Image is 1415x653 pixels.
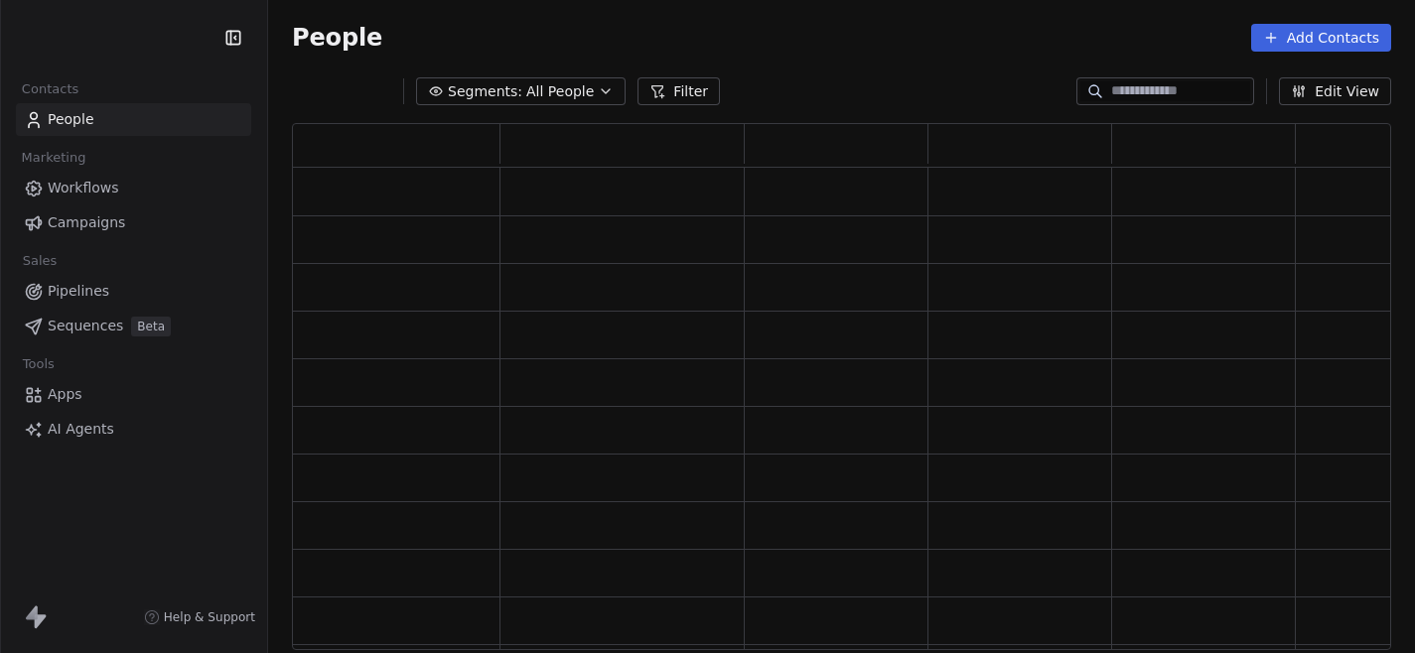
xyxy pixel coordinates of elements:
span: Sales [14,246,66,276]
span: Campaigns [48,212,125,233]
span: People [48,109,94,130]
span: AI Agents [48,419,114,440]
a: Help & Support [144,609,255,625]
span: Workflows [48,178,119,198]
span: Pipelines [48,281,109,302]
span: Tools [14,349,63,379]
a: Pipelines [16,275,251,308]
span: Segments: [448,81,522,102]
span: Contacts [13,74,87,104]
span: Help & Support [164,609,255,625]
a: AI Agents [16,413,251,446]
span: All People [526,81,594,102]
a: Workflows [16,172,251,204]
span: Sequences [48,316,123,336]
span: Beta [131,317,171,336]
span: People [292,23,382,53]
button: Add Contacts [1251,24,1391,52]
a: Campaigns [16,206,251,239]
a: Apps [16,378,251,411]
span: Apps [48,384,82,405]
button: Filter [637,77,720,105]
span: Marketing [13,143,94,173]
a: SequencesBeta [16,310,251,342]
a: People [16,103,251,136]
button: Edit View [1279,77,1391,105]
